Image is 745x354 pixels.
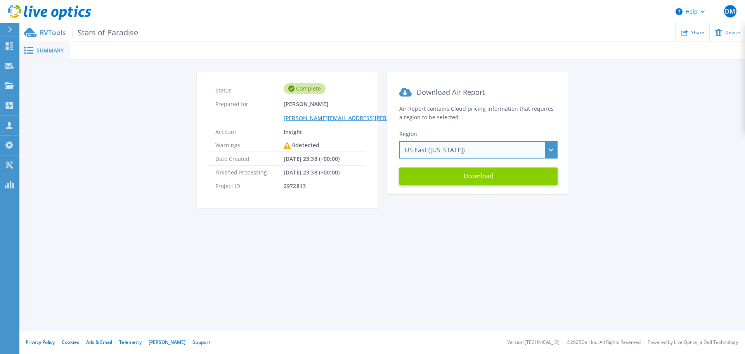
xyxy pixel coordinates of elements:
a: [PERSON_NAME] [149,339,185,345]
span: [DATE] 23:38 (+00:00) [284,152,340,165]
span: Date Created [215,152,284,165]
span: Account [215,125,284,138]
button: Download [399,167,558,185]
a: Telemetry [119,339,142,345]
span: Warnings [215,138,284,152]
span: Air Report contains Cloud pricing information that requires a region to be selected. [399,105,554,121]
span: Finished Processing [215,166,284,179]
a: [PERSON_NAME][EMAIL_ADDRESS][PERSON_NAME][DOMAIN_NAME] [284,114,464,122]
p: RVTools [40,28,138,37]
span: Download Air Report [417,87,485,97]
span: Prepared for [215,97,284,124]
span: DM [725,8,735,14]
span: Stars of Paradise [72,28,138,37]
li: © 2025 Dell Inc. All Rights Reserved [567,340,641,345]
li: Powered by Live Optics, a Dell Technology [648,340,738,345]
div: US East ([US_STATE]) [399,141,558,159]
span: 2972813 [284,179,306,192]
span: Share [691,30,704,35]
a: Privacy Policy [26,339,55,345]
span: [PERSON_NAME] [284,97,464,124]
div: Complete [284,83,326,94]
a: Ads & Email [86,339,112,345]
span: Status [215,84,284,94]
span: Insight [284,125,302,138]
div: 0 detected [284,138,319,152]
span: Summary [36,48,64,53]
span: Region [399,130,417,138]
span: Delete [725,30,740,35]
a: Support [192,339,210,345]
a: Cookies [62,339,79,345]
span: [DATE] 23:38 (+00:00) [284,166,340,179]
li: Version: [TECHNICAL_ID] [507,340,560,345]
span: Project ID [215,179,284,192]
